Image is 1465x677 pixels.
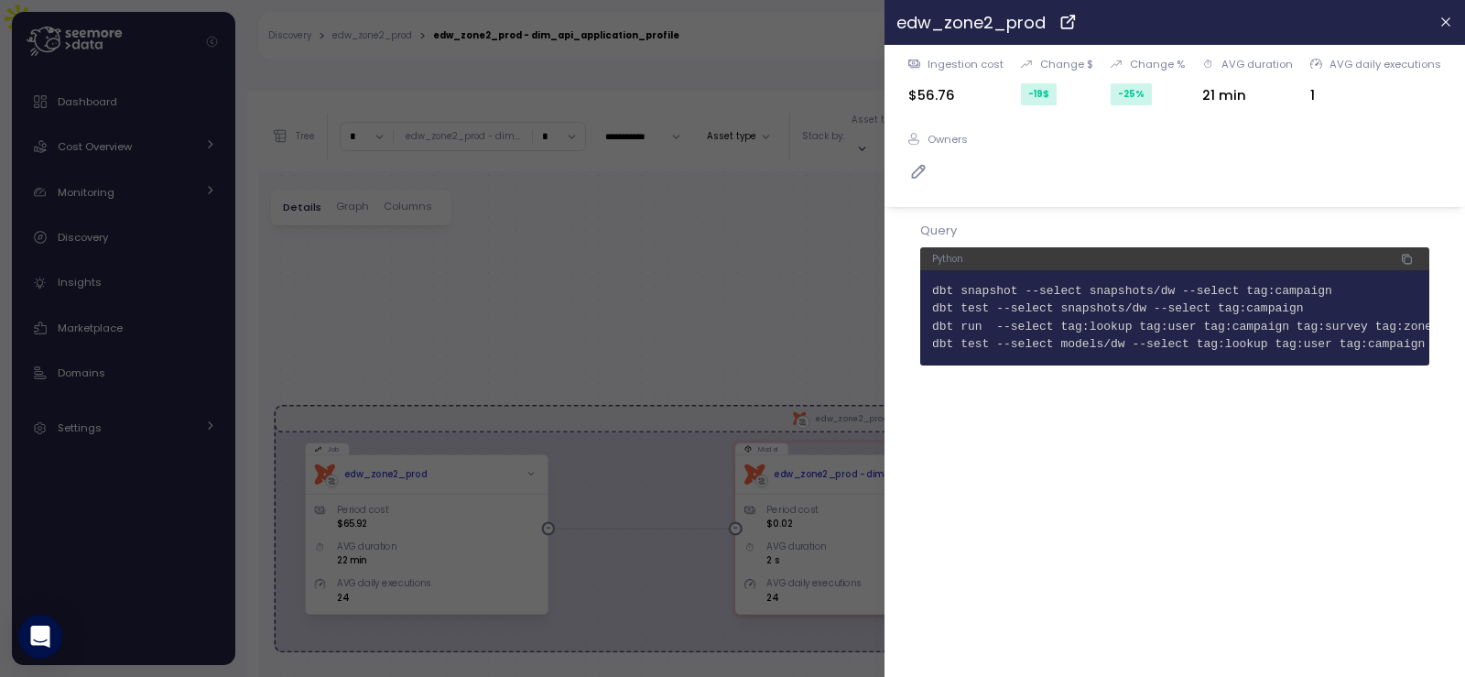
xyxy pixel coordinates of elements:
span: dbt run --select tag:lookup tag:user tag:campaign tag:survey tag:zone2_clm tag:zone2_fraud_abuse ... [932,318,1417,336]
p: Query [920,222,1429,240]
span: dbt snapshot --select snapshots/dw --select tag:campaign [932,284,1332,298]
div: 1 [1310,85,1441,106]
span: dbt test --select snapshots/dw --select tag:campaign [932,300,1417,318]
div: $56.76 [908,85,1004,106]
div: 21 min [1202,85,1293,106]
span: dbt test --select models/dw --select tag:lookup tag:user tag:campaign tag:survey tag:zone2_clm ta... [932,335,1417,354]
div: -25 % [1111,83,1152,105]
p: Python [932,253,963,266]
div: Open Intercom Messenger [18,615,62,659]
div: -19 $ [1021,83,1057,105]
div: Owners [928,132,968,147]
